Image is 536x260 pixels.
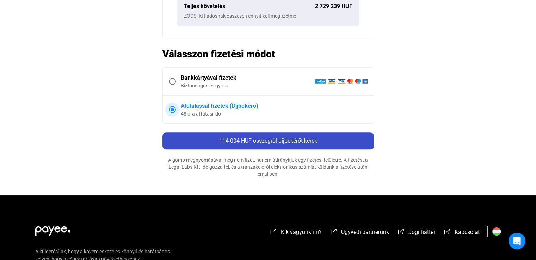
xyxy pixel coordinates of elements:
[219,137,317,144] span: 114 004 HUF összegről díjbekérőt kérek
[184,12,352,19] div: ZÖCSI Kft adósnak összesen ennyit kell megfizetnie
[181,82,314,89] div: Biztonságos és gyors
[162,132,374,149] button: 114 004 HUF összegről díjbekérőt kérek
[181,110,368,117] div: 48 óra átfutási idő
[443,228,451,235] img: external-link-white
[455,229,480,235] span: Kapcsolat
[408,229,435,235] span: Jogi háttér
[341,229,389,235] span: Ügyvédi partnerünk
[269,230,322,236] a: external-link-whiteKik vagyunk mi?
[443,230,480,236] a: external-link-whiteKapcsolat
[181,74,314,82] div: Bankkártyával fizetek
[509,233,525,249] div: Open Intercom Messenger
[314,79,368,84] img: barion
[184,2,315,11] div: Teljes követelés
[162,156,374,178] div: A gomb megnyomásával még nem fizet, hanem átírányítjuk egy fizetési felületre. A fizetést a Legal...
[181,102,368,110] div: Átutalással fizetek (Díjbekérő)
[329,230,389,236] a: external-link-whiteÜgyvédi partnerünk
[281,229,322,235] span: Kik vagyunk mi?
[35,222,70,236] img: white-payee-white-dot.svg
[397,228,405,235] img: external-link-white
[162,48,374,60] h2: Válasszon fizetési módot
[492,227,501,236] img: HU.svg
[397,230,435,236] a: external-link-whiteJogi háttér
[315,2,352,11] div: 2 729 239 HUF
[269,228,278,235] img: external-link-white
[329,228,338,235] img: external-link-white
